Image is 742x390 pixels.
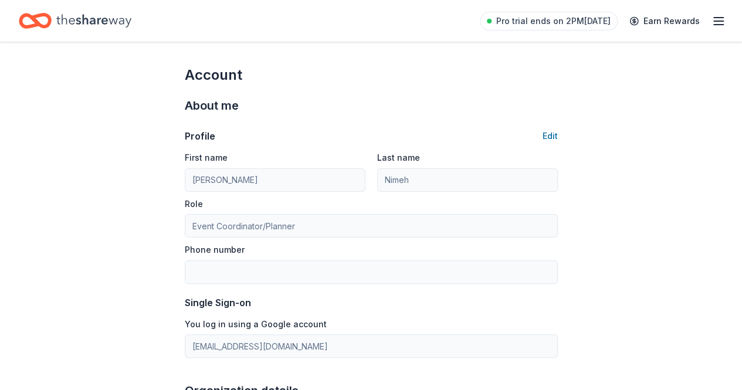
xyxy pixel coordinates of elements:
label: Phone number [185,244,245,256]
div: Account [185,66,558,84]
div: Profile [185,129,215,143]
span: Pro trial ends on 2PM[DATE] [496,14,611,28]
button: Edit [543,129,558,143]
a: Earn Rewards [622,11,707,32]
label: Last name [377,152,420,164]
div: Single Sign-on [185,296,558,310]
a: Pro trial ends on 2PM[DATE] [480,12,618,30]
a: Home [19,7,131,35]
div: About me [185,96,558,115]
label: Role [185,198,203,210]
label: First name [185,152,228,164]
label: You log in using a Google account [185,318,327,330]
